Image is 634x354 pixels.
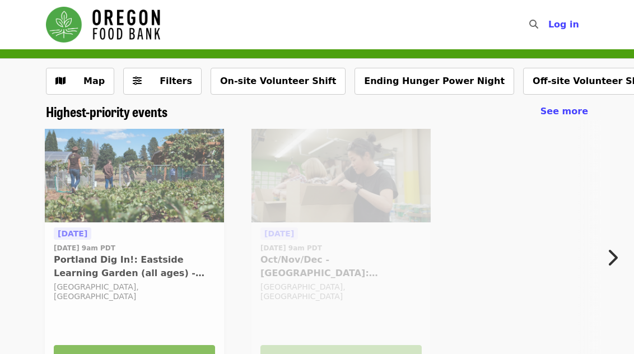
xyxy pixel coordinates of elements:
img: Oregon Food Bank - Home [46,7,160,43]
span: Oct/Nov/Dec - [GEOGRAPHIC_DATA]: Repack/Sort (age [DEMOGRAPHIC_DATA]+) [260,253,422,280]
button: Log in [539,13,588,36]
span: Filters [160,76,192,86]
span: Log in [548,19,579,30]
div: Highest-priority events [37,104,597,120]
i: search icon [529,19,538,30]
span: Highest-priority events [46,101,167,121]
img: Oct/Nov/Dec - Portland: Repack/Sort (age 8+) organized by Oregon Food Bank [251,129,431,223]
div: [GEOGRAPHIC_DATA], [GEOGRAPHIC_DATA] [54,282,215,301]
button: Show map view [46,68,114,95]
button: On-site Volunteer Shift [211,68,346,95]
button: Next item [597,242,634,273]
time: [DATE] 9am PDT [260,243,322,253]
time: [DATE] 9am PDT [54,243,115,253]
input: Search [545,11,554,38]
button: Ending Hunger Power Night [355,68,514,95]
div: [GEOGRAPHIC_DATA], [GEOGRAPHIC_DATA] [260,282,422,301]
span: Portland Dig In!: Eastside Learning Garden (all ages) - Aug/Sept/Oct [54,253,215,280]
a: Highest-priority events [46,104,167,120]
button: Filters (0 selected) [123,68,202,95]
i: chevron-right icon [607,247,618,268]
img: Portland Dig In!: Eastside Learning Garden (all ages) - Aug/Sept/Oct organized by Oregon Food Bank [45,129,224,223]
span: Map [83,76,105,86]
span: [DATE] [264,229,294,238]
i: sliders-h icon [133,76,142,86]
a: See more [540,105,588,118]
span: See more [540,106,588,117]
span: [DATE] [58,229,87,238]
i: map icon [55,76,66,86]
